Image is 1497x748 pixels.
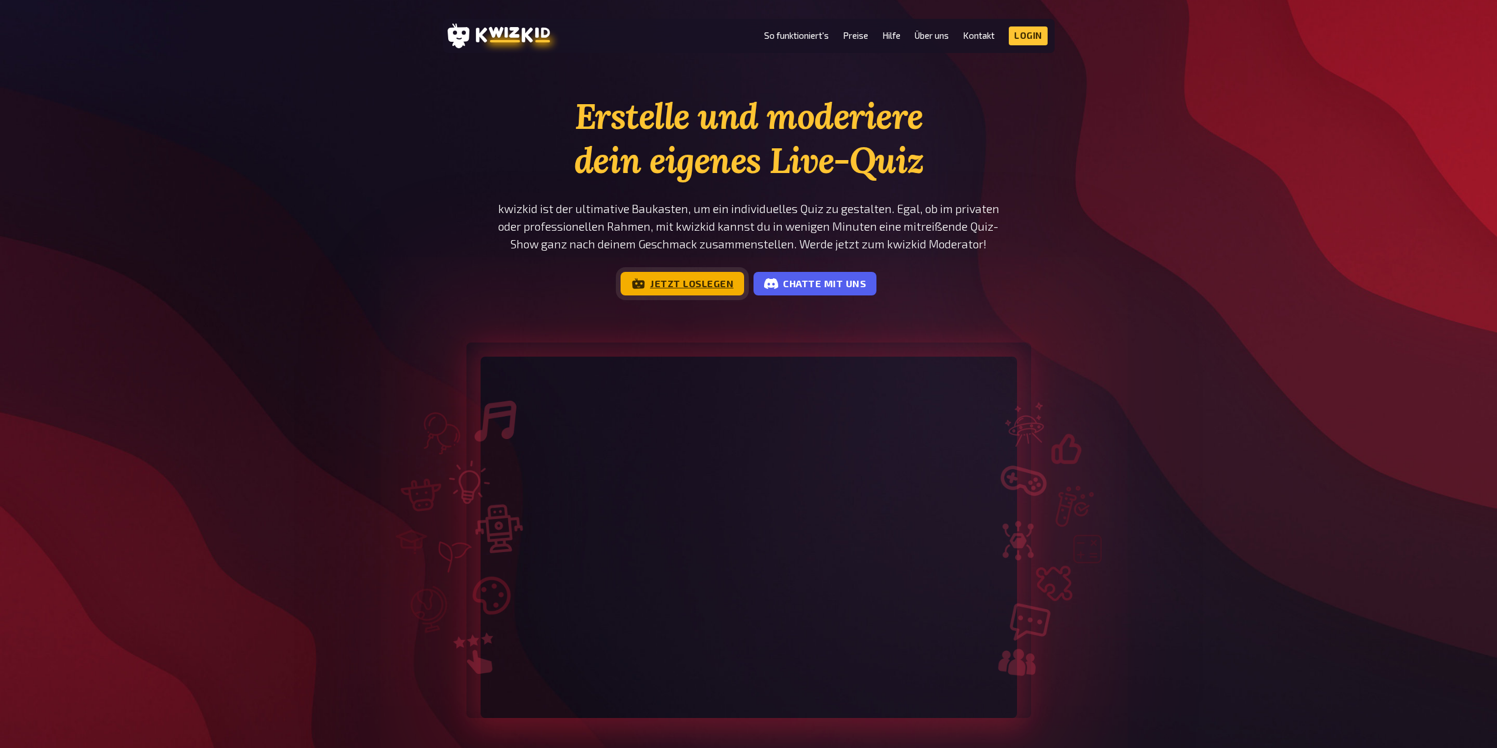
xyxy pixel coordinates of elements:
h1: Erstelle und moderiere dein eigenes Live-Quiz [466,94,1031,182]
a: Preise [843,31,868,41]
a: Login [1009,26,1048,45]
img: kwizkid [466,343,1031,730]
a: Über uns [915,31,949,41]
a: Chatte mit uns [753,272,876,295]
a: Hilfe [882,31,901,41]
a: So funktioniert's [764,31,829,41]
a: Kontakt [963,31,995,41]
p: kwizkid ist der ultimative Baukasten, um ein individuelles Quiz zu gestalten. Egal, ob im private... [466,200,1031,253]
a: Jetzt loslegen [621,272,744,295]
